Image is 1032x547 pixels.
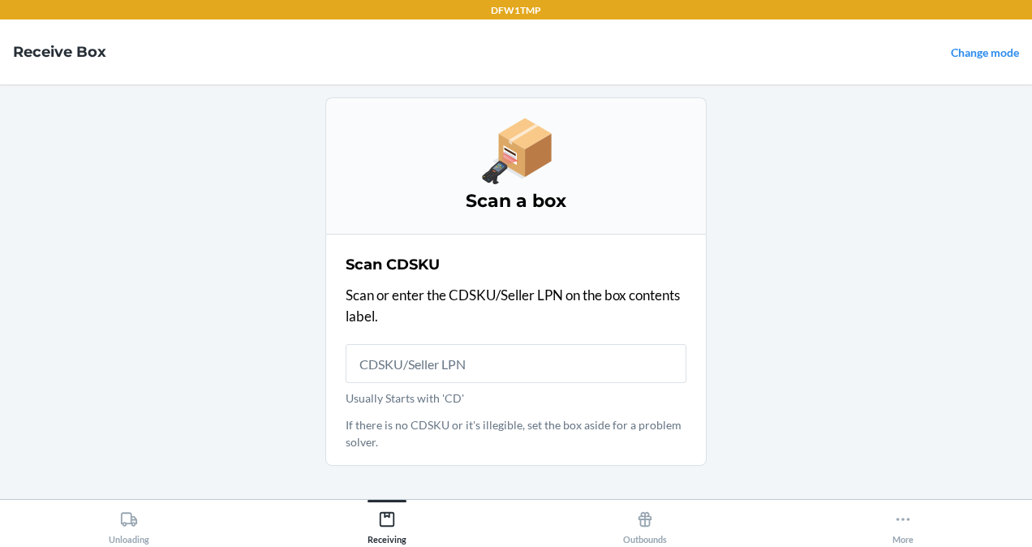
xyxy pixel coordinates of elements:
[368,504,406,545] div: Receiving
[346,188,686,214] h3: Scan a box
[516,500,774,545] button: Outbounds
[623,504,667,545] div: Outbounds
[774,500,1032,545] button: More
[346,285,686,326] p: Scan or enter the CDSKU/Seller LPN on the box contents label.
[491,3,541,18] p: DFW1TMP
[13,41,106,62] h4: Receive Box
[346,344,686,383] input: Usually Starts with 'CD'
[109,504,149,545] div: Unloading
[346,416,686,450] p: If there is no CDSKU or it's illegible, set the box aside for a problem solver.
[892,504,914,545] div: More
[258,500,516,545] button: Receiving
[346,390,686,407] p: Usually Starts with 'CD'
[951,45,1019,59] a: Change mode
[346,254,440,275] h2: Scan CDSKU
